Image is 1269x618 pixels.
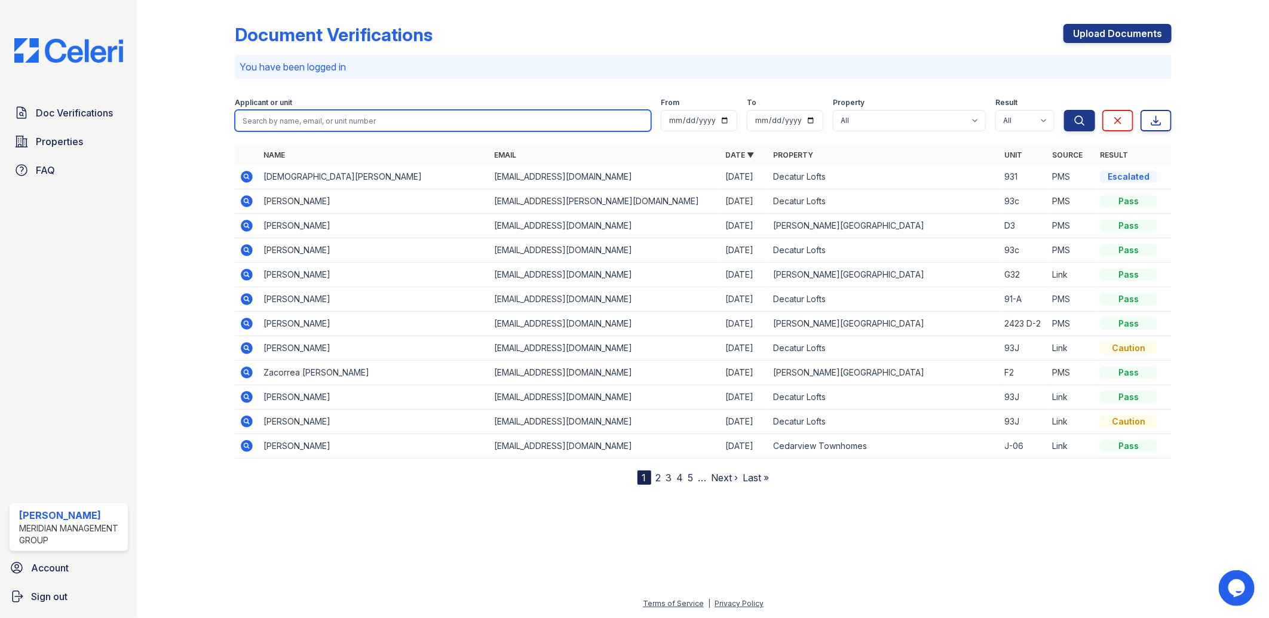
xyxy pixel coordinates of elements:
div: [PERSON_NAME] [19,508,123,522]
a: Account [5,556,133,580]
iframe: chat widget [1219,570,1257,606]
span: … [698,471,707,485]
td: 93c [1000,189,1047,214]
td: [DATE] [721,312,768,336]
td: PMS [1047,361,1095,385]
a: Properties [10,130,128,153]
td: [PERSON_NAME] [259,287,490,312]
td: 93J [1000,336,1047,361]
a: Date ▼ [725,150,754,159]
td: [EMAIL_ADDRESS][DOMAIN_NAME] [490,336,721,361]
td: Decatur Lofts [768,287,1000,312]
a: Source [1052,150,1083,159]
td: PMS [1047,189,1095,214]
td: [PERSON_NAME] [259,385,490,410]
div: Caution [1100,416,1157,428]
div: | [708,599,710,608]
a: Upload Documents [1063,24,1172,43]
a: Next › [712,472,738,484]
a: Privacy Policy [715,599,764,608]
td: PMS [1047,287,1095,312]
td: Link [1047,434,1095,459]
input: Search by name, email, or unit number [235,110,652,131]
td: [DATE] [721,287,768,312]
span: FAQ [36,163,55,177]
td: Decatur Lofts [768,336,1000,361]
td: G32 [1000,263,1047,287]
a: Property [773,150,813,159]
td: [PERSON_NAME][GEOGRAPHIC_DATA] [768,312,1000,336]
td: 93c [1000,238,1047,263]
td: [DATE] [721,361,768,385]
label: Property [833,98,865,107]
span: Doc Verifications [36,106,113,120]
div: Pass [1100,220,1157,232]
td: Link [1047,336,1095,361]
td: [DATE] [721,434,768,459]
td: [DATE] [721,165,768,189]
td: PMS [1047,214,1095,238]
a: 5 [688,472,694,484]
td: Zacorrea [PERSON_NAME] [259,361,490,385]
a: Doc Verifications [10,101,128,125]
a: Result [1100,150,1128,159]
div: Pass [1100,195,1157,207]
td: Cedarview Townhomes [768,434,1000,459]
td: [PERSON_NAME] [259,263,490,287]
img: CE_Logo_Blue-a8612792a0a2168367f1c8372b55b34899dd931a85d93a1a3d3e32e68fde9ad4.png [5,38,133,63]
td: [DATE] [721,238,768,263]
td: [EMAIL_ADDRESS][DOMAIN_NAME] [490,385,721,410]
div: Pass [1100,269,1157,281]
td: [EMAIL_ADDRESS][DOMAIN_NAME] [490,410,721,434]
td: 93J [1000,385,1047,410]
td: [DATE] [721,385,768,410]
td: 91-A [1000,287,1047,312]
td: [DEMOGRAPHIC_DATA][PERSON_NAME] [259,165,490,189]
td: Decatur Lofts [768,410,1000,434]
td: [DATE] [721,410,768,434]
label: Applicant or unit [235,98,292,107]
td: [PERSON_NAME][GEOGRAPHIC_DATA] [768,214,1000,238]
td: J-06 [1000,434,1047,459]
td: [EMAIL_ADDRESS][DOMAIN_NAME] [490,214,721,238]
td: [DATE] [721,263,768,287]
td: Link [1047,410,1095,434]
div: Document Verifications [235,24,433,45]
td: Link [1047,263,1095,287]
p: You have been logged in [240,60,1167,74]
div: Pass [1100,244,1157,256]
td: Link [1047,385,1095,410]
a: Terms of Service [643,599,704,608]
td: [EMAIL_ADDRESS][DOMAIN_NAME] [490,165,721,189]
td: PMS [1047,238,1095,263]
td: [PERSON_NAME][GEOGRAPHIC_DATA] [768,361,1000,385]
label: From [661,98,679,107]
td: [EMAIL_ADDRESS][DOMAIN_NAME] [490,238,721,263]
td: 93J [1000,410,1047,434]
td: [PERSON_NAME] [259,410,490,434]
td: [DATE] [721,336,768,361]
a: 2 [656,472,661,484]
span: Properties [36,134,83,149]
a: Name [263,150,285,159]
a: Last » [743,472,770,484]
div: Caution [1100,342,1157,354]
a: 3 [666,472,672,484]
td: [EMAIL_ADDRESS][DOMAIN_NAME] [490,361,721,385]
div: Pass [1100,318,1157,330]
td: [PERSON_NAME] [259,214,490,238]
td: [EMAIL_ADDRESS][DOMAIN_NAME] [490,263,721,287]
label: Result [995,98,1017,107]
a: 4 [677,472,683,484]
td: [PERSON_NAME] [259,434,490,459]
span: Sign out [31,589,68,604]
td: [DATE] [721,189,768,214]
td: [PERSON_NAME] [259,238,490,263]
td: [EMAIL_ADDRESS][DOMAIN_NAME] [490,434,721,459]
div: Pass [1100,367,1157,379]
div: Pass [1100,391,1157,403]
td: 2423 D-2 [1000,312,1047,336]
td: [PERSON_NAME] [259,336,490,361]
td: Decatur Lofts [768,385,1000,410]
a: Email [495,150,517,159]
